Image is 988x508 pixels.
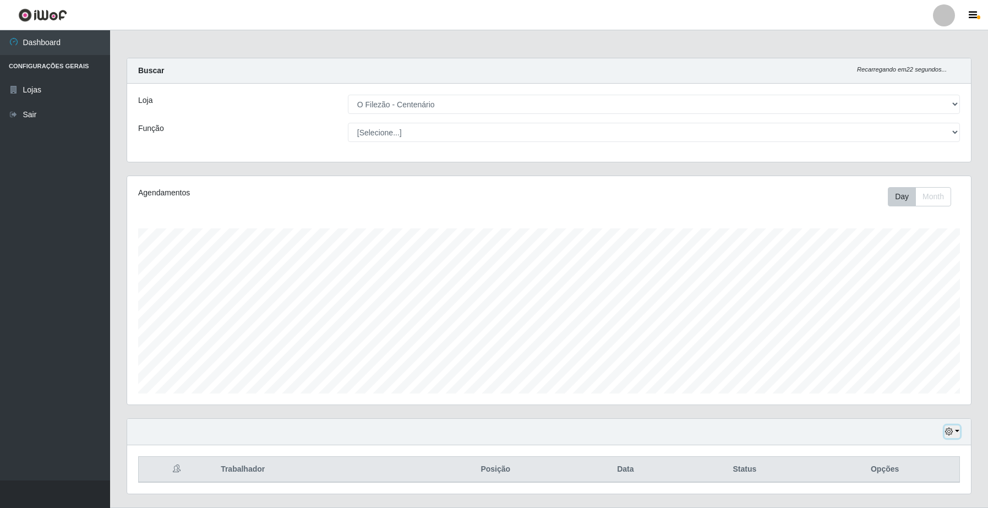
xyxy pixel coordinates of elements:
[138,123,164,134] label: Função
[419,457,572,483] th: Posição
[214,457,419,483] th: Trabalhador
[138,66,164,75] strong: Buscar
[857,66,947,73] i: Recarregando em 22 segundos...
[138,95,152,106] label: Loja
[138,187,471,199] div: Agendamentos
[888,187,951,206] div: First group
[810,457,959,483] th: Opções
[679,457,810,483] th: Status
[18,8,67,22] img: CoreUI Logo
[572,457,679,483] th: Data
[915,187,951,206] button: Month
[888,187,960,206] div: Toolbar with button groups
[888,187,916,206] button: Day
